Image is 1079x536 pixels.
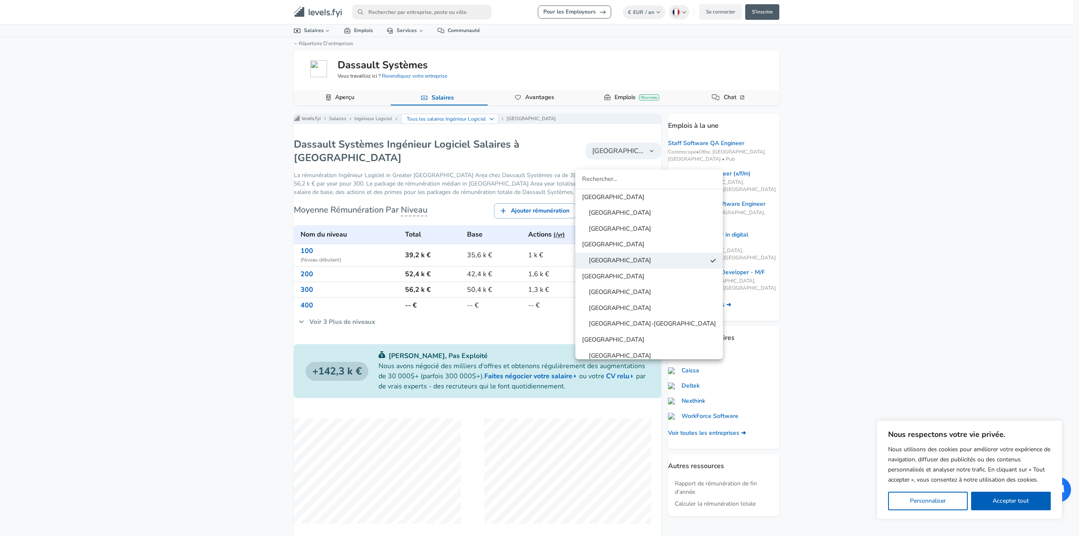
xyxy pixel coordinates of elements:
[575,171,723,187] input: Rechercher...
[575,350,723,362] a: [GEOGRAPHIC_DATA]
[888,492,968,510] button: Personnaliser
[575,334,723,346] a: [GEOGRAPHIC_DATA]
[575,286,723,299] a: [GEOGRAPHIC_DATA]
[888,444,1051,485] p: Nous utilisons des cookies pour améliorer votre expérience de navigation, diffuser des publicités...
[575,302,723,315] a: [GEOGRAPHIC_DATA]
[575,270,723,283] a: [GEOGRAPHIC_DATA]
[575,207,723,219] a: [GEOGRAPHIC_DATA]
[888,429,1051,439] p: Nous respectons votre vie privée.
[582,319,716,329] span: [GEOGRAPHIC_DATA]-[GEOGRAPHIC_DATA]
[575,254,723,267] a: [GEOGRAPHIC_DATA]
[582,224,651,234] span: [GEOGRAPHIC_DATA]
[582,288,651,297] span: [GEOGRAPHIC_DATA]
[582,272,644,281] span: [GEOGRAPHIC_DATA]
[582,256,651,265] span: [GEOGRAPHIC_DATA]
[582,240,644,249] span: [GEOGRAPHIC_DATA]
[575,191,723,204] a: [GEOGRAPHIC_DATA]
[582,193,644,202] span: [GEOGRAPHIC_DATA]
[575,238,723,251] a: [GEOGRAPHIC_DATA]
[971,492,1051,510] button: Accepter tout
[582,208,651,218] span: [GEOGRAPHIC_DATA]
[575,223,723,235] a: [GEOGRAPHIC_DATA]
[582,351,651,361] span: [GEOGRAPHIC_DATA]
[877,420,1062,519] div: Nous respectons votre vie privée.
[575,318,723,330] a: [GEOGRAPHIC_DATA]-[GEOGRAPHIC_DATA]
[582,304,651,313] span: [GEOGRAPHIC_DATA]
[582,335,644,345] span: [GEOGRAPHIC_DATA]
